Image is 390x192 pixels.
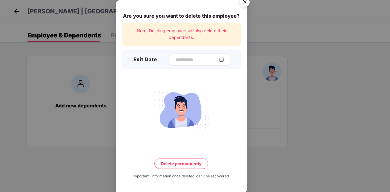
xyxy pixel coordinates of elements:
h3: Exit Date [133,56,157,64]
div: Note: Deleting employee will also delete their dependents. [122,23,241,46]
img: svg+xml;base64,PHN2ZyBpZD0iQ2FsZW5kYXItMzJ4MzIiIHhtbG5zPSJodHRwOi8vd3d3LnczLm9yZy8yMDAwL3N2ZyIgd2... [219,57,224,62]
div: Important! Information once deleted, can’t be recovered. [133,173,230,179]
button: Delete permanently [154,159,208,169]
img: svg+xml;base64,PHN2ZyB4bWxucz0iaHR0cDovL3d3dy53My5vcmcvMjAwMC9zdmciIHdpZHRoPSIyMjQiIGhlaWdodD0iMT... [147,86,215,134]
div: Are you sure you want to delete this employee? [122,12,241,20]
